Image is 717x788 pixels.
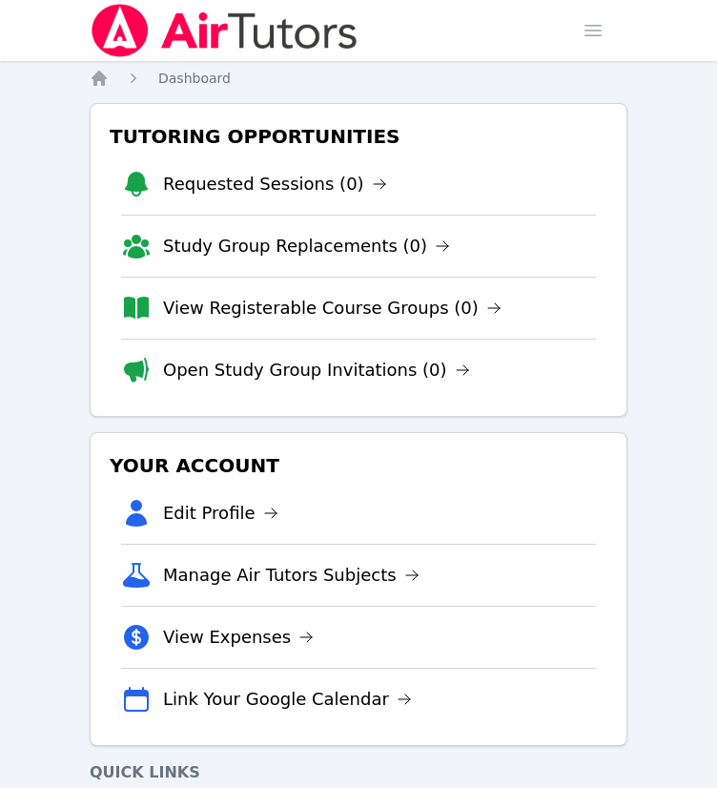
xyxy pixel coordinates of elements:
a: Manage Air Tutors Subjects [163,562,420,589]
span: Dashboard [158,71,231,86]
h4: Quick Links [90,761,627,784]
img: Air Tutors [90,4,359,57]
a: Link Your Google Calendar [163,686,412,713]
h3: Your Account [106,448,611,483]
a: Dashboard [158,69,231,88]
h3: Tutoring Opportunities [106,119,611,154]
nav: Breadcrumb [90,69,627,88]
a: Requested Sessions (0) [163,171,387,197]
a: Open Study Group Invitations (0) [163,357,470,384]
a: Edit Profile [163,500,278,527]
a: View Expenses [163,624,314,651]
a: Study Group Replacements (0) [163,233,450,259]
a: View Registerable Course Groups (0) [163,295,502,321]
